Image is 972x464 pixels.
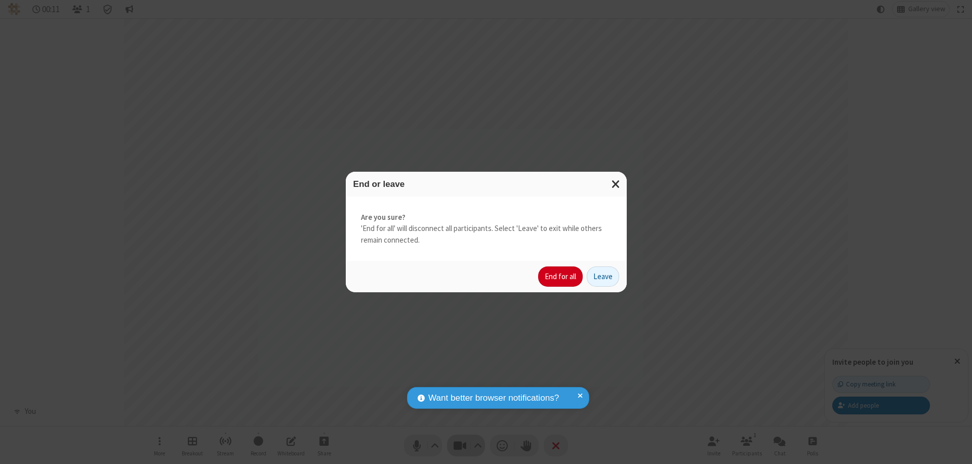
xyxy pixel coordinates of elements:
strong: Are you sure? [361,212,612,223]
span: Want better browser notifications? [428,392,559,405]
button: Leave [587,266,619,287]
div: 'End for all' will disconnect all participants. Select 'Leave' to exit while others remain connec... [346,197,627,261]
h3: End or leave [353,179,619,189]
button: End for all [538,266,583,287]
button: Close modal [605,172,627,197]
